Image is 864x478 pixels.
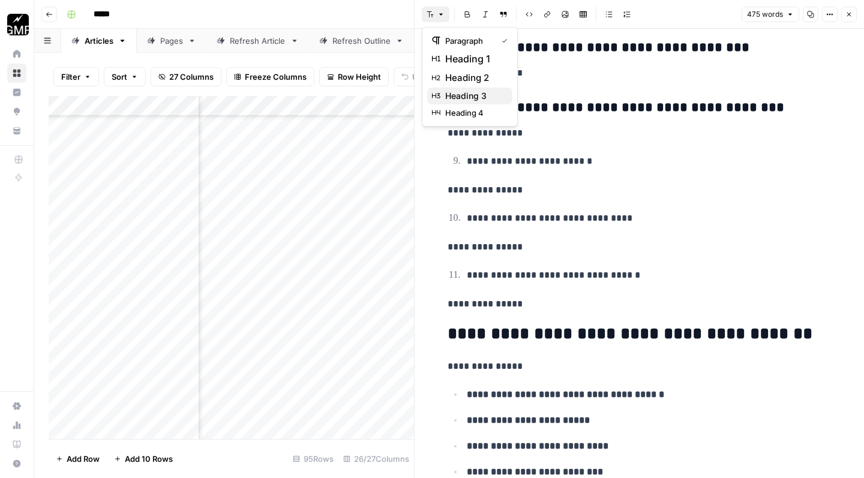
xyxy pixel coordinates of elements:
div: Pages [160,35,183,47]
a: Articles [61,29,137,53]
button: Help + Support [7,454,26,473]
span: heading 3 [445,90,503,102]
button: Row Height [319,67,389,86]
button: Add Row [49,449,107,468]
img: Growth Marketing Pro Logo [7,14,29,35]
button: 27 Columns [151,67,221,86]
span: heading 4 [445,107,503,119]
a: Settings [7,396,26,416]
a: Refresh Article [206,29,309,53]
a: Opportunities [7,102,26,121]
span: Freeze Columns [245,71,307,83]
button: Filter [53,67,99,86]
span: Add Row [67,453,100,465]
a: Your Data [7,121,26,140]
div: Refresh Article [230,35,286,47]
a: Learning Hub [7,435,26,454]
span: 27 Columns [169,71,214,83]
button: Add 10 Rows [107,449,180,468]
a: Browse [7,64,26,83]
button: Freeze Columns [226,67,314,86]
a: Usage [7,416,26,435]
div: 95 Rows [288,449,338,468]
button: Sort [104,67,146,86]
div: Refresh Outline [332,35,391,47]
span: heading 1 [445,52,503,66]
a: Home [7,44,26,64]
button: Workspace: Growth Marketing Pro [7,10,26,40]
a: Insights [7,83,26,102]
span: Sort [112,71,127,83]
span: 475 words [747,9,783,20]
div: 26/27 Columns [338,449,414,468]
span: Filter [61,71,80,83]
button: Undo [394,67,440,86]
button: 475 words [742,7,799,22]
div: Articles [85,35,113,47]
a: Pages [137,29,206,53]
span: paragraph [445,35,492,47]
span: Add 10 Rows [125,453,173,465]
span: heading 2 [445,71,503,85]
span: Row Height [338,71,381,83]
a: Refresh Outline [309,29,414,53]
